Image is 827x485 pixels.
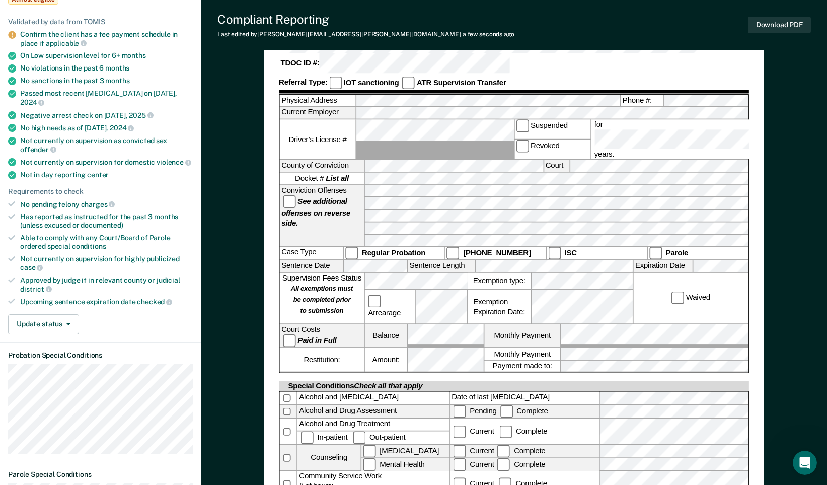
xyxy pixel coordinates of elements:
dt: Probation Special Conditions [8,351,193,360]
label: In-patient [299,433,352,442]
label: County of Conviction [280,160,364,172]
span: center [87,171,109,179]
label: Current Employer [280,107,356,119]
input: [PHONE_NUMBER] [447,247,460,260]
strong: Referral Type: [279,78,327,87]
div: Upcoming sentence expiration date [20,297,193,306]
input: In-patient [301,432,314,444]
label: Physical Address [280,95,356,106]
label: Date of last [MEDICAL_DATA] [450,392,598,404]
button: Download PDF [748,17,811,33]
dt: Parole Special Conditions [8,470,193,479]
span: checked [137,298,172,306]
label: [MEDICAL_DATA] [361,445,449,458]
div: Conviction Offenses [280,185,364,246]
button: Update status [8,314,79,334]
label: Current [452,447,496,455]
label: Mental Health [361,459,449,471]
div: Validated by data from TOMIS [8,18,193,26]
input: Current [454,426,466,438]
div: Not in day reporting [20,171,193,179]
div: Approved by judge if in relevant county or judicial [20,276,193,293]
span: violence [157,158,191,166]
div: No high needs as of [DATE], [20,123,193,132]
span: charges [81,200,115,209]
div: No pending felony [20,200,193,209]
span: district [20,285,52,293]
label: for years. [593,120,787,160]
div: No sanctions in the past 3 [20,77,193,85]
div: Alcohol and Drug Treatment [297,419,449,431]
label: Monthly Payment [485,348,561,360]
input: Complete [498,459,510,471]
div: Special Conditions [286,381,424,391]
span: months [105,77,129,85]
label: Complete [496,460,547,469]
label: Balance [365,324,407,347]
span: Check all that apply [354,382,423,390]
span: a few seconds ago [463,31,514,38]
label: Revoked [514,140,590,160]
input: Current [454,445,466,458]
input: Complete [498,445,510,458]
label: Expiration Date [634,260,693,272]
label: Driver’s License # [280,120,356,160]
span: 2024 [20,98,44,106]
span: 2024 [110,124,134,132]
input: Revoked [516,140,529,153]
label: Out-patient [351,433,407,442]
input: ISC [548,247,561,260]
strong: See additional offenses on reverse side. [281,197,350,227]
div: Confirm the client has a fee payment schedule in place if applicable [20,30,193,47]
input: Complete [500,426,512,438]
span: conditions [72,242,106,250]
input: Out-patient [353,432,365,444]
span: documented) [81,221,123,229]
label: Suspended [514,120,590,140]
input: ATR Supervision Transfer [403,77,415,89]
span: 2025 [129,111,153,119]
label: Current [452,460,496,469]
input: Suspended [516,120,529,132]
strong: Regular Probation [362,249,425,257]
span: months [105,64,129,72]
span: months [122,51,146,59]
strong: All exemptions must be completed prior to submission [291,285,353,314]
strong: Paid in Full [298,336,337,344]
div: Not currently on supervision for domestic [20,158,193,167]
input: [MEDICAL_DATA] [363,445,376,458]
span: offender [20,146,56,154]
div: Has reported as instructed for the past 3 months (unless excused or [20,213,193,230]
span: case [20,263,43,271]
input: IOT sanctioning [329,77,342,89]
label: Sentence Length [408,260,475,272]
div: Requirements to check [8,187,193,196]
div: Supervision Fees Status [280,273,364,323]
strong: IOT sanctioning [344,78,399,87]
div: Last edited by [PERSON_NAME][EMAIL_ADDRESS][PERSON_NAME][DOMAIN_NAME] [217,31,514,38]
label: Phone #: [621,95,663,106]
input: Paid in Full [283,334,296,347]
div: Restitution: [280,348,364,372]
div: Alcohol and Drug Assessment [297,405,449,418]
div: Passed most recent [MEDICAL_DATA] on [DATE], [20,89,193,106]
div: Court Costs [280,324,364,347]
label: Complete [498,427,549,436]
strong: ATR Supervision Transfer [417,78,506,87]
span: Docket # [295,173,349,183]
div: Compliant Reporting [217,12,514,27]
iframe: Intercom live chat [793,451,817,475]
input: Arrearage [368,295,381,308]
div: Negative arrest check on [DATE], [20,111,193,120]
input: See additional offenses on reverse side. [283,195,296,208]
strong: ISC [565,249,577,257]
div: Able to comply with any Court/Board of Parole ordered special [20,234,193,251]
div: No violations in the past 6 [20,64,193,73]
div: On Low supervision level for 6+ [20,51,193,60]
div: Not currently on supervision for highly publicized [20,255,193,272]
div: Case Type [280,247,343,260]
div: Alcohol and [MEDICAL_DATA] [297,392,449,404]
label: Payment made to: [485,360,561,372]
strong: Parole [666,249,688,257]
input: Pending [454,405,466,418]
